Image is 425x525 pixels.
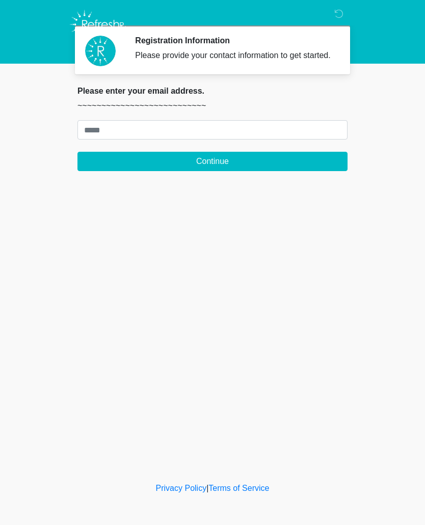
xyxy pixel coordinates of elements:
[77,86,348,96] h2: Please enter your email address.
[85,36,116,66] img: Agent Avatar
[77,100,348,112] p: ~~~~~~~~~~~~~~~~~~~~~~~~~~~
[77,152,348,171] button: Continue
[67,8,129,41] img: Refresh RX Logo
[206,484,208,492] a: |
[208,484,269,492] a: Terms of Service
[156,484,207,492] a: Privacy Policy
[135,49,332,62] div: Please provide your contact information to get started.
